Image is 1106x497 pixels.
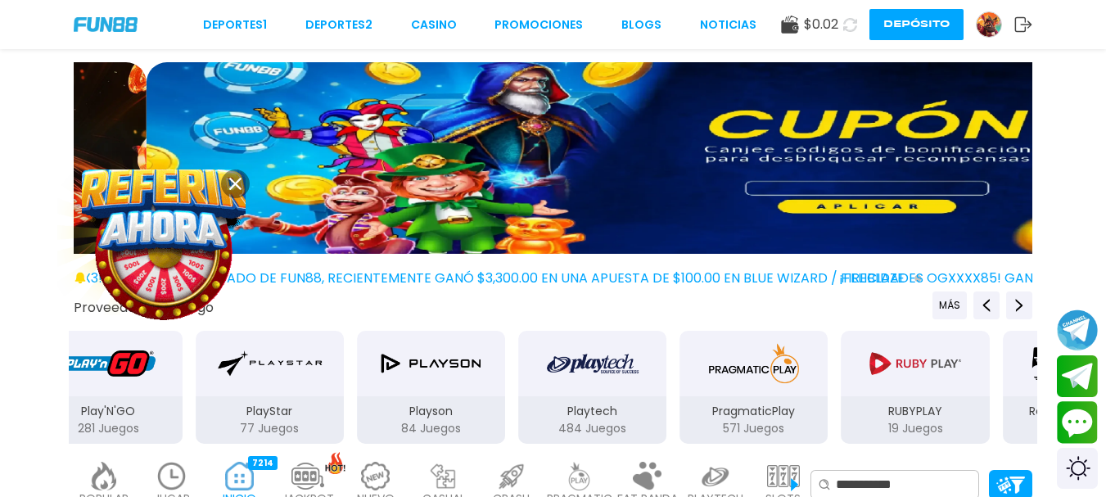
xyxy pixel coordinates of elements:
[305,16,372,34] a: Deportes2
[34,403,183,420] p: Play'N'GO
[864,341,967,386] img: RUBYPLAY
[411,16,457,34] a: CASINO
[547,341,639,386] img: Playtech
[1057,448,1098,489] div: Switch theme
[203,16,267,34] a: Deportes1
[56,341,160,386] img: Play'N'GO
[834,329,995,445] button: RUBYPLAY
[1057,355,1098,398] button: Join telegram
[563,462,596,490] img: pragmatic_light.webp
[679,403,828,420] p: PragmaticPlay
[196,403,344,420] p: PlayStar
[512,329,673,445] button: Playtech
[700,16,756,34] a: NOTICIAS
[679,420,828,437] p: 571 Juegos
[74,299,214,316] button: Proveedores de juego
[973,291,1000,319] button: Previous providers
[379,341,482,386] img: Playson
[767,462,800,490] img: slots_light.webp
[518,420,666,437] p: 484 Juegos
[1057,309,1098,351] button: Join telegram channel
[88,462,120,490] img: popular_light.webp
[977,12,1001,37] img: Avatar
[996,477,1025,494] img: Platform Filter
[359,462,392,490] img: new_light.webp
[494,16,583,34] a: Promociones
[427,462,460,490] img: casual_light.webp
[350,329,512,445] button: Playson
[932,291,967,319] button: Previous providers
[248,456,278,470] div: 7214
[1006,291,1032,319] button: Next providers
[28,329,189,445] button: Play'N'GO
[976,11,1014,38] a: Avatar
[621,16,661,34] a: BLOGS
[156,462,188,490] img: recent_light.webp
[218,341,321,386] img: PlayStar
[702,341,806,386] img: PragmaticPlay
[357,403,505,420] p: Playson
[189,329,350,445] button: PlayStar
[196,420,344,437] p: 77 Juegos
[1057,401,1098,444] button: Contact customer service
[869,9,964,40] button: Depósito
[518,403,666,420] p: Playtech
[804,15,838,34] span: $ 0.02
[90,178,238,326] img: Image Link
[673,329,834,445] button: PragmaticPlay
[74,17,138,31] img: Company Logo
[223,462,256,490] img: home_active.webp
[841,403,989,420] p: RUBYPLAY
[495,462,528,490] img: crash_light.webp
[357,420,505,437] p: 84 Juegos
[841,420,989,437] p: 19 Juegos
[325,452,345,474] img: hot
[34,420,183,437] p: 281 Juegos
[147,62,1105,254] img: Promo Code
[631,462,664,490] img: fat_panda_light.webp
[291,462,324,490] img: jackpot_light.webp
[699,462,732,490] img: playtech_light.webp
